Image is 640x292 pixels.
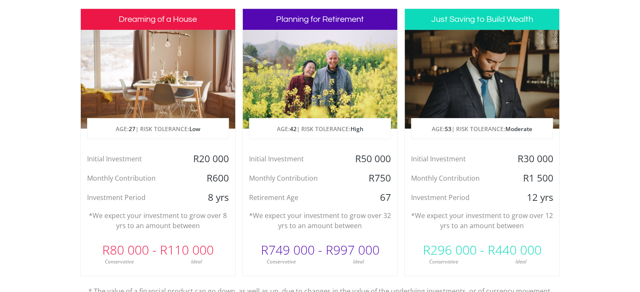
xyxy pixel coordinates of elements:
span: Moderate [505,125,532,133]
span: High [350,125,363,133]
div: R30 000 [508,153,559,165]
div: Initial Investment [81,153,184,165]
div: Monthly Contribution [243,172,346,184]
span: 53 [445,125,451,133]
div: R750 [346,172,397,184]
span: Low [189,125,200,133]
p: *We expect your investment to grow over 32 yrs to an amount between [249,210,391,231]
p: *We expect your investment to grow over 8 yrs to an amount between [87,210,229,231]
span: 42 [289,125,296,133]
div: 8 yrs [183,191,235,204]
div: Monthly Contribution [405,172,508,184]
div: Retirement Age [243,191,346,204]
p: AGE: | RISK TOLERANCE: [88,118,228,139]
p: AGE: | RISK TOLERANCE: [250,118,390,139]
div: Investment Period [81,191,184,204]
div: Conservative [81,258,158,266]
div: R1 500 [508,172,559,184]
div: Conservative [243,258,320,266]
div: Ideal [482,258,560,266]
div: Ideal [158,258,235,266]
div: Investment Period [405,191,508,204]
h3: Dreaming of a House [81,9,235,30]
h3: Planning for Retirement [243,9,397,30]
div: R296 000 - R440 000 [405,237,559,263]
div: R749 000 - R997 000 [243,237,397,263]
div: 12 yrs [508,191,559,204]
div: Initial Investment [405,153,508,165]
div: R600 [183,172,235,184]
div: Monthly Contribution [81,172,184,184]
div: R50 000 [346,153,397,165]
div: Conservative [405,258,482,266]
div: R80 000 - R110 000 [81,237,235,263]
span: 27 [129,125,135,133]
div: Ideal [320,258,397,266]
div: 67 [346,191,397,204]
h3: Just Saving to Build Wealth [405,9,559,30]
p: *We expect your investment to grow over 12 yrs to an amount between [411,210,553,231]
p: AGE: | RISK TOLERANCE: [412,118,552,139]
div: R20 000 [183,153,235,165]
div: Initial Investment [243,153,346,165]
